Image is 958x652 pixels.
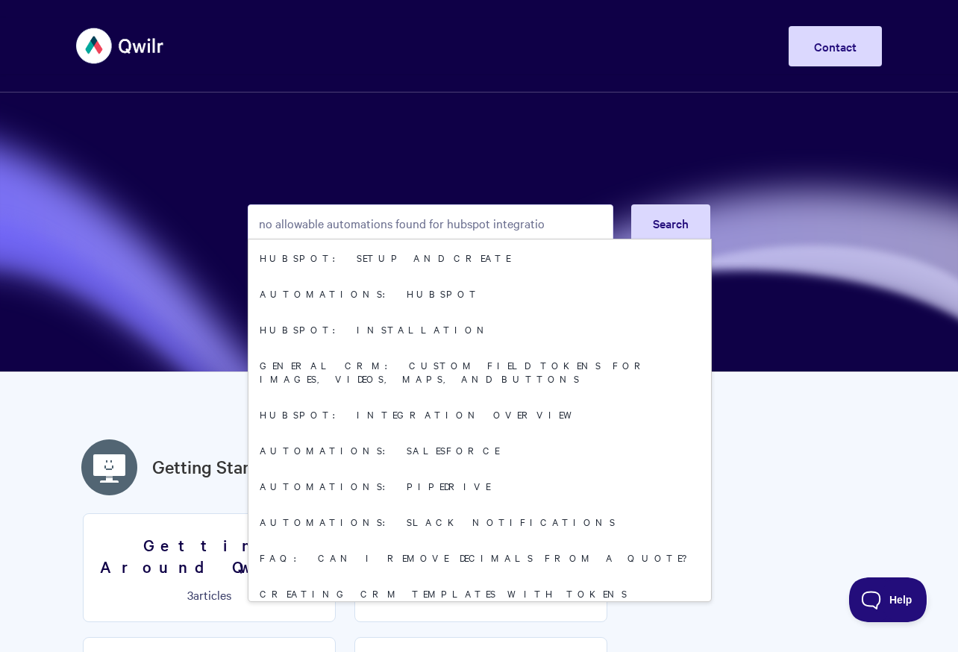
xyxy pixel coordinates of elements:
[248,204,613,242] input: Search the knowledge base
[631,204,710,242] button: Search
[248,432,711,468] a: Automations: Salesforce
[248,539,711,575] a: FAQ: Can I remove decimals from a quote?
[248,575,711,611] a: Creating CRM Templates with Tokens
[76,18,165,74] img: Qwilr Help Center
[152,454,275,480] a: Getting Started
[93,588,326,601] p: articles
[789,26,882,66] a: Contact
[93,534,326,577] h3: Getting Around Qwilr
[248,347,711,396] a: General CRM: Custom field tokens for images, videos, maps, and buttons
[653,215,689,231] span: Search
[248,468,711,504] a: Automations: Pipedrive
[187,586,193,603] span: 3
[83,513,336,622] a: Getting Around Qwilr 3articles
[248,311,711,347] a: HubSpot: Installation
[248,504,711,539] a: Automations: Slack Notifications
[248,239,711,275] a: HubSpot: Setup and Create
[849,577,928,622] iframe: Toggle Customer Support
[248,275,711,311] a: Automations: HubSpot
[248,396,711,432] a: HubSpot: Integration Overview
